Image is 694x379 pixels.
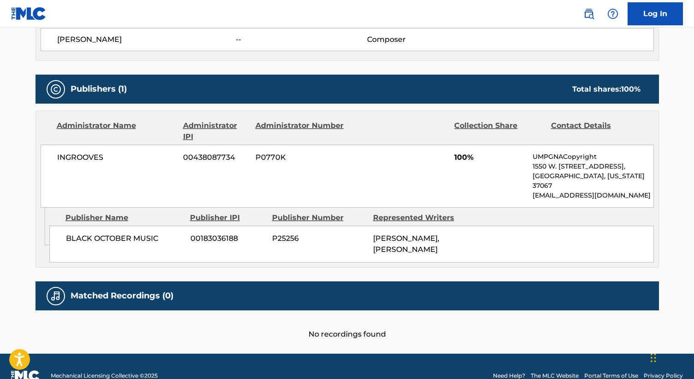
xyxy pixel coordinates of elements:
[71,291,173,301] h5: Matched Recordings (0)
[651,344,656,372] div: Drag
[183,152,249,163] span: 00438087734
[454,120,544,142] div: Collection Share
[367,34,486,45] span: Composer
[533,191,653,200] p: [EMAIL_ADDRESS][DOMAIN_NAME]
[57,34,236,45] span: [PERSON_NAME]
[11,7,47,20] img: MLC Logo
[607,8,618,19] img: help
[533,152,653,162] p: UMPGNACopyright
[255,120,345,142] div: Administrator Number
[71,84,127,94] h5: Publishers (1)
[583,8,594,19] img: search
[190,233,265,244] span: 00183036188
[621,85,641,93] span: 100 %
[57,152,177,163] span: INGROOVES
[50,291,61,302] img: Matched Recordings
[183,120,249,142] div: Administrator IPI
[36,310,659,340] div: No recordings found
[66,233,184,244] span: BLACK OCTOBER MUSIC
[373,234,439,254] span: [PERSON_NAME], [PERSON_NAME]
[551,120,641,142] div: Contact Details
[628,2,683,25] a: Log In
[648,335,694,379] iframe: Chat Widget
[533,162,653,171] p: 1550 W. [STREET_ADDRESS],
[272,212,366,223] div: Publisher Number
[572,84,641,95] div: Total shares:
[57,120,176,142] div: Administrator Name
[272,233,366,244] span: P25256
[50,84,61,95] img: Publishers
[255,152,345,163] span: P0770K
[533,171,653,191] p: [GEOGRAPHIC_DATA], [US_STATE] 37067
[580,5,598,23] a: Public Search
[65,212,183,223] div: Publisher Name
[236,34,367,45] span: --
[604,5,622,23] div: Help
[454,152,526,163] span: 100%
[373,212,467,223] div: Represented Writers
[190,212,265,223] div: Publisher IPI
